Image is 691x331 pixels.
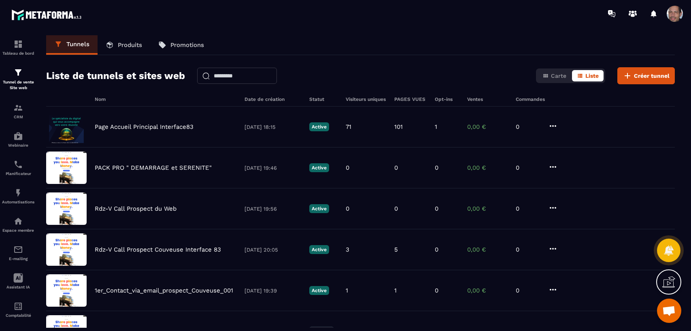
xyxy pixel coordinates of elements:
[13,188,23,198] img: automations
[435,205,438,212] p: 0
[2,171,34,176] p: Planificateur
[435,96,459,102] h6: Opt-ins
[95,246,221,253] p: Rdz-V Call Prospect Couveuse Interface 83
[95,287,233,294] p: 1er_Contact_via_email_prospect_Couveuse_001
[245,206,301,212] p: [DATE] 19:56
[2,79,34,91] p: Tunnel de vente Site web
[245,96,301,102] h6: Date de création
[245,247,301,253] p: [DATE] 20:05
[467,205,508,212] p: 0,00 €
[309,245,329,254] p: Active
[634,72,670,80] span: Créer tunnel
[2,97,34,125] a: formationformationCRM
[394,123,403,130] p: 101
[346,287,348,294] p: 1
[2,256,34,261] p: E-mailing
[46,152,87,184] img: image
[245,165,301,171] p: [DATE] 19:46
[617,67,675,84] button: Créer tunnel
[516,164,540,171] p: 0
[2,62,34,97] a: formationformationTunnel de vente Site web
[95,123,193,130] p: Page Accueil Principal Interface83
[2,182,34,210] a: automationsautomationsAutomatisations
[435,287,438,294] p: 0
[435,246,438,253] p: 0
[657,299,681,323] div: Ouvrir le chat
[95,205,176,212] p: Rdz-V Call Prospect du Web
[2,51,34,56] p: Tableau de bord
[394,287,397,294] p: 1
[585,73,599,79] span: Liste
[2,125,34,154] a: automationsautomationsWebinaire
[2,313,34,318] p: Comptabilité
[13,301,23,311] img: accountant
[150,35,212,55] a: Promotions
[309,204,329,213] p: Active
[309,96,338,102] h6: Statut
[2,143,34,147] p: Webinaire
[346,164,349,171] p: 0
[2,200,34,204] p: Automatisations
[2,285,34,289] p: Assistant IA
[467,123,508,130] p: 0,00 €
[46,192,87,225] img: image
[13,68,23,77] img: formation
[346,246,349,253] p: 3
[13,245,23,254] img: email
[2,267,34,295] a: Assistant IA
[46,68,185,84] h2: Liste de tunnels et sites web
[346,123,351,130] p: 71
[467,287,508,294] p: 0,00 €
[467,164,508,171] p: 0,00 €
[170,41,204,49] p: Promotions
[346,205,349,212] p: 0
[435,164,438,171] p: 0
[66,41,89,48] p: Tunnels
[46,111,87,143] img: image
[95,96,236,102] h6: Nom
[394,246,398,253] p: 5
[516,205,540,212] p: 0
[98,35,150,55] a: Produits
[572,70,604,81] button: Liste
[394,164,398,171] p: 0
[2,210,34,239] a: automationsautomationsEspace membre
[118,41,142,49] p: Produits
[2,33,34,62] a: formationformationTableau de bord
[46,274,87,307] img: image
[46,35,98,55] a: Tunnels
[309,286,329,295] p: Active
[13,160,23,169] img: scheduler
[467,246,508,253] p: 0,00 €
[516,287,540,294] p: 0
[435,123,437,130] p: 1
[13,131,23,141] img: automations
[46,233,87,266] img: image
[245,288,301,294] p: [DATE] 19:39
[538,70,571,81] button: Carte
[551,73,566,79] span: Carte
[467,96,508,102] h6: Ventes
[11,7,84,22] img: logo
[2,228,34,233] p: Espace membre
[516,96,545,102] h6: Commandes
[516,123,540,130] p: 0
[2,154,34,182] a: schedulerschedulerPlanificateur
[516,246,540,253] p: 0
[13,216,23,226] img: automations
[13,39,23,49] img: formation
[2,239,34,267] a: emailemailE-mailing
[2,295,34,324] a: accountantaccountantComptabilité
[346,96,386,102] h6: Visiteurs uniques
[13,103,23,113] img: formation
[309,122,329,131] p: Active
[309,163,329,172] p: Active
[394,205,398,212] p: 0
[95,164,212,171] p: PACK PRO " DEMARRAGE et SERENITE"
[2,115,34,119] p: CRM
[394,96,427,102] h6: PAGES VUES
[245,124,301,130] p: [DATE] 18:15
